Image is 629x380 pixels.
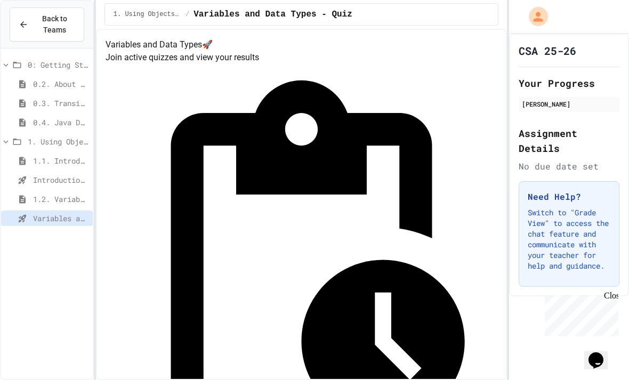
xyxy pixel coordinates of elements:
h2: Your Progress [519,76,619,91]
span: Back to Teams [35,13,75,36]
span: 1.1. Introduction to Algorithms, Programming, and Compilers [33,155,88,166]
span: Introduction to Algorithms, Programming, and Compilers [33,174,88,185]
h3: Need Help? [528,190,610,203]
h1: CSA 25-26 [519,43,576,58]
span: 0: Getting Started [28,59,88,70]
h4: Variables and Data Types 🚀 [106,38,497,51]
span: 0.4. Java Development Environments [33,117,88,128]
div: [PERSON_NAME] [522,99,616,109]
iframe: chat widget [541,291,618,336]
span: 1. Using Objects and Methods [28,136,88,147]
span: / [186,10,189,19]
button: Back to Teams [10,7,84,42]
h2: Assignment Details [519,126,619,156]
div: No due date set [519,160,619,173]
span: 0.3. Transitioning from AP CSP to AP CSA [33,98,88,109]
span: Variables and Data Types - Quiz [193,8,352,21]
span: Variables and Data Types - Quiz [33,213,88,224]
div: My Account [518,4,551,29]
iframe: chat widget [584,337,618,369]
span: 1.2. Variables and Data Types [33,193,88,205]
span: 0.2. About the AP CSA Exam [33,78,88,90]
p: Join active quizzes and view your results [106,51,497,64]
span: 1. Using Objects and Methods [114,10,181,19]
p: Switch to "Grade View" to access the chat feature and communicate with your teacher for help and ... [528,207,610,271]
div: Chat with us now!Close [4,4,74,68]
